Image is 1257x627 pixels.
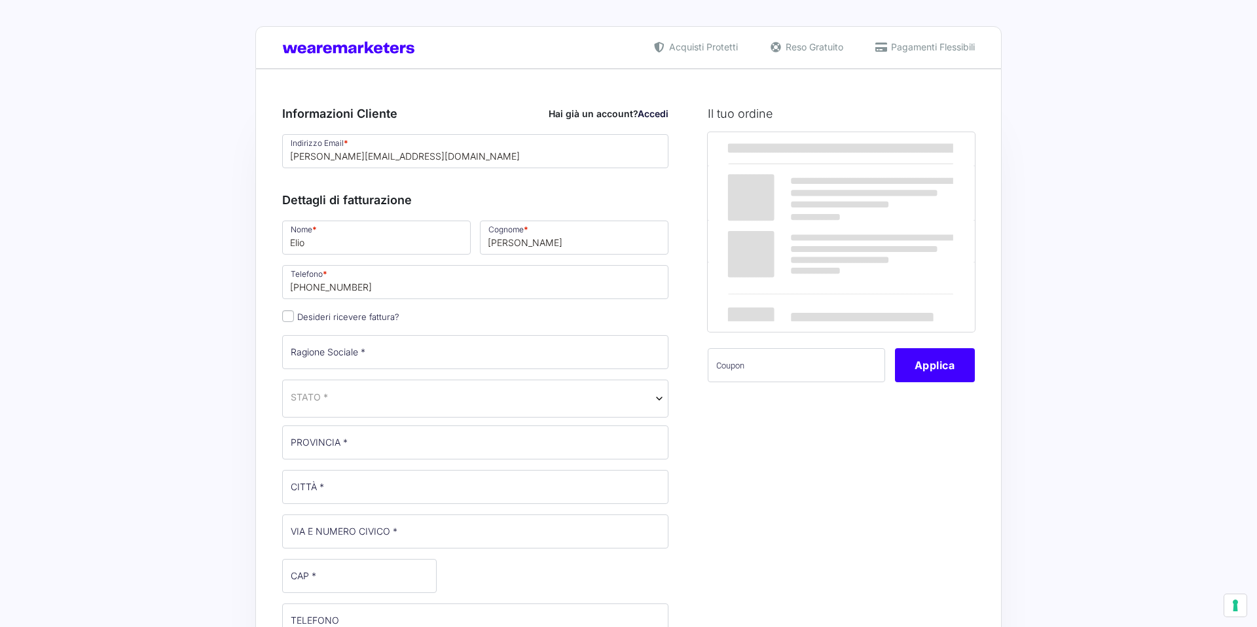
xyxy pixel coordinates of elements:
[282,191,668,209] h3: Dettagli di fatturazione
[282,559,437,593] input: CAP *
[895,348,975,382] button: Applica
[782,40,843,54] span: Reso Gratuito
[708,105,975,122] h3: Il tuo ordine
[282,134,668,168] input: Indirizzo Email *
[291,390,660,404] span: Italia
[291,390,328,404] span: STATO *
[282,470,668,504] input: CITTÀ *
[480,221,668,255] input: Cognome *
[708,348,885,382] input: Coupon
[282,514,668,548] input: VIA E NUMERO CIVICO *
[282,335,668,369] input: Ragione Sociale *
[708,221,875,262] th: Subtotale
[282,105,668,122] h3: Informazioni Cliente
[874,132,975,166] th: Subtotale
[666,40,738,54] span: Acquisti Protetti
[708,132,875,166] th: Prodotto
[1224,594,1247,617] button: Le tue preferenze relative al consenso per le tecnologie di tracciamento
[282,425,668,459] input: PROVINCIA *
[282,310,294,322] input: Desideri ricevere fattura?
[708,262,875,332] th: Totale
[888,40,975,54] span: Pagamenti Flessibili
[282,380,668,418] span: Italia
[549,107,668,120] div: Hai già un account?
[282,221,471,255] input: Nome *
[638,108,668,119] a: Accedi
[282,265,668,299] input: Telefono *
[282,312,399,322] label: Desideri ricevere fattura?
[708,166,875,221] td: Marketers World 2025 - MW25 Ticket Premium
